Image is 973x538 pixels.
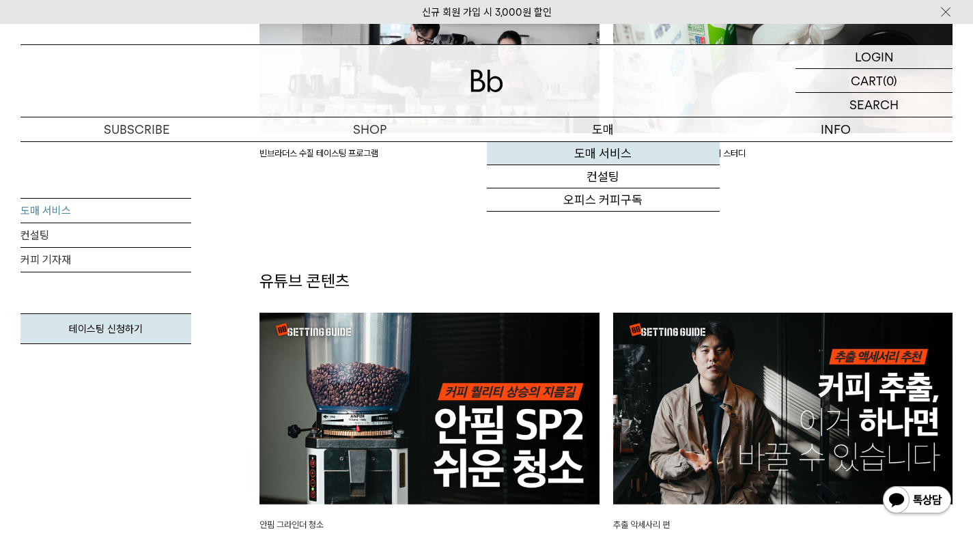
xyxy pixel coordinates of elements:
[613,147,953,160] p: 우유 종류에 따른 라떼 품질 차이 스터디
[487,165,720,188] a: 컨설팅
[795,45,953,69] a: LOGIN
[851,69,883,92] p: CART
[882,485,953,518] img: 카카오톡 채널 1:1 채팅 버튼
[855,45,894,68] p: LOGIN
[253,117,486,141] a: SHOP
[259,147,600,160] p: 빈브라더스 수질 테이스팅 프로그램
[20,223,191,248] a: 컨설팅
[883,69,897,92] p: (0)
[259,313,600,531] a: 안핌 그라인더 청소
[259,518,600,532] p: 안핌 그라인더 청소
[487,188,720,212] a: 오피스 커피구독
[613,313,953,531] a: 추출 악세사리 편
[253,270,959,293] div: 유튜브 콘텐츠
[20,199,191,223] a: 도매 서비스
[20,248,191,272] a: 커피 기자재
[422,6,552,18] a: 신규 회원 가입 시 3,000원 할인
[849,93,899,117] p: SEARCH
[470,70,503,92] img: 로고
[487,117,720,141] p: 도매
[487,142,720,165] a: 도매 서비스
[20,117,253,141] a: SUBSCRIBE
[613,518,953,532] p: 추출 악세사리 편
[720,117,953,141] p: INFO
[20,313,191,344] a: 테이스팅 신청하기
[795,69,953,93] a: CART (0)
